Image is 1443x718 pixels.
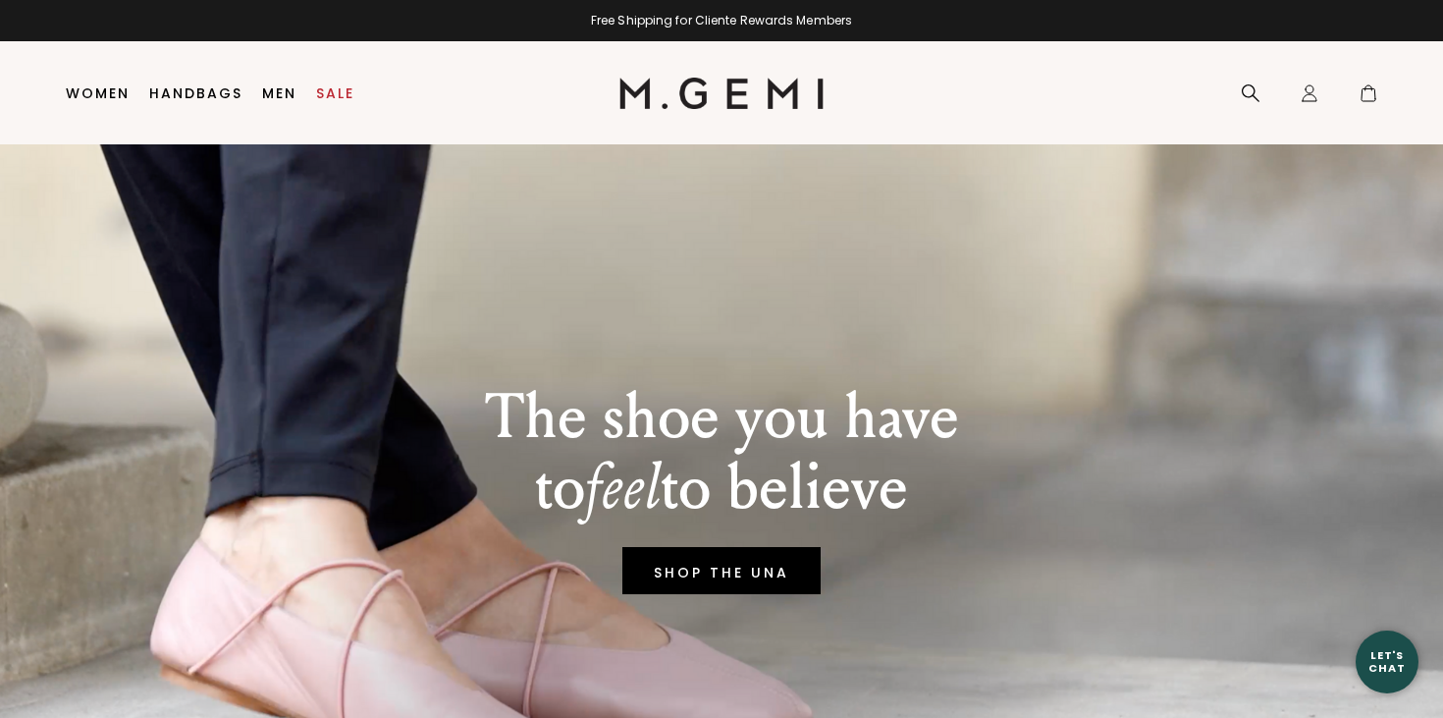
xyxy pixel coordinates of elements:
[149,85,242,101] a: Handbags
[485,453,959,524] p: to to believe
[622,547,821,594] a: SHOP THE UNA
[585,450,661,525] em: feel
[619,78,825,109] img: M.Gemi
[485,382,959,453] p: The shoe you have
[1356,649,1418,674] div: Let's Chat
[262,85,296,101] a: Men
[66,85,130,101] a: Women
[316,85,354,101] a: Sale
